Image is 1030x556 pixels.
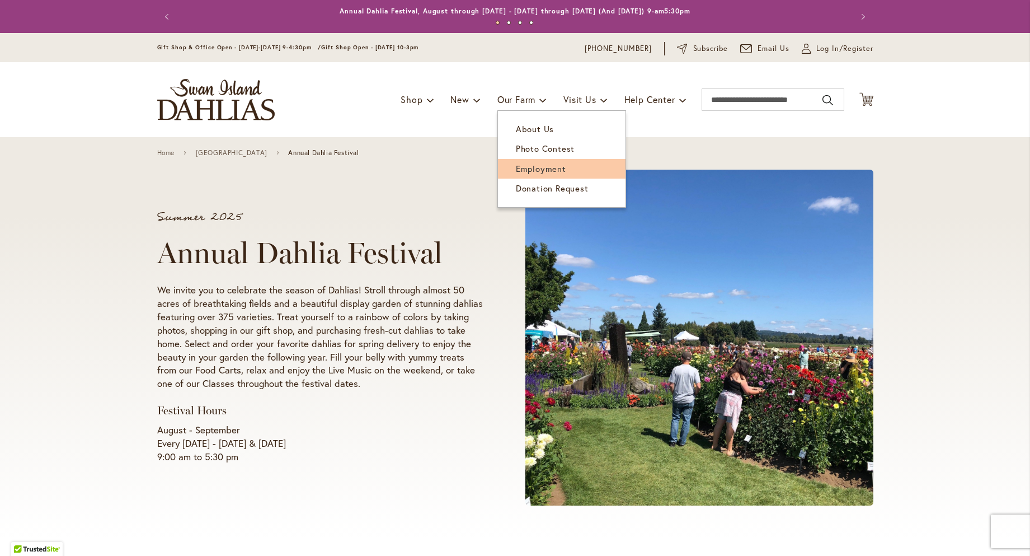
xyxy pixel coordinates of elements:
button: 2 of 4 [507,21,511,25]
span: Shop [401,94,422,105]
span: Subscribe [693,43,728,54]
p: August - September Every [DATE] - [DATE] & [DATE] 9:00 am to 5:30 pm [157,423,483,464]
a: Log In/Register [802,43,873,54]
button: 3 of 4 [518,21,522,25]
a: store logo [157,79,275,120]
button: 4 of 4 [529,21,533,25]
a: Home [157,149,175,157]
a: Email Us [740,43,789,54]
span: Email Us [758,43,789,54]
span: Our Farm [497,94,535,105]
a: Annual Dahlia Festival, August through [DATE] - [DATE] through [DATE] (And [DATE]) 9-am5:30pm [340,7,690,15]
a: [GEOGRAPHIC_DATA] [196,149,267,157]
h3: Festival Hours [157,404,483,418]
span: New [450,94,469,105]
a: Subscribe [677,43,728,54]
span: Donation Request [516,183,589,194]
span: Annual Dahlia Festival [288,149,359,157]
span: Photo Contest [516,143,575,154]
span: Visit Us [563,94,596,105]
span: About Us [516,123,554,134]
span: Help Center [624,94,675,105]
span: Log In/Register [816,43,873,54]
button: Next [851,6,873,28]
button: 1 of 4 [496,21,500,25]
button: Previous [157,6,180,28]
span: Gift Shop & Office Open - [DATE]-[DATE] 9-4:30pm / [157,44,322,51]
h1: Annual Dahlia Festival [157,236,483,270]
p: Summer 2025 [157,212,483,223]
span: Employment [516,163,566,174]
p: We invite you to celebrate the season of Dahlias! Stroll through almost 50 acres of breathtaking ... [157,283,483,391]
a: [PHONE_NUMBER] [585,43,652,54]
span: Gift Shop Open - [DATE] 10-3pm [321,44,418,51]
